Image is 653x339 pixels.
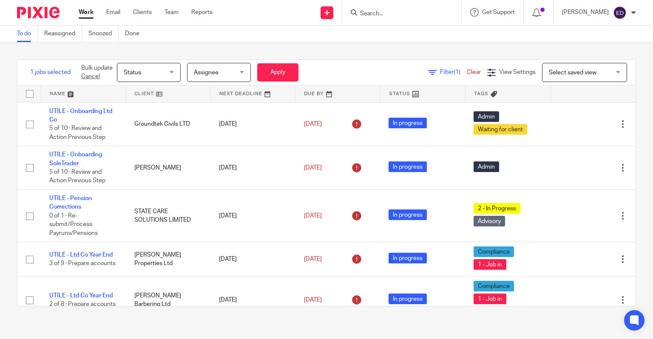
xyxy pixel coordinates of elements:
[126,242,211,277] td: [PERSON_NAME] Properties Ltd
[257,63,298,82] button: Apply
[49,302,116,308] span: 2 of 8 · Prepare accounts
[210,242,295,277] td: [DATE]
[81,73,100,79] a: Cancel
[474,259,506,270] span: 1 - Job in
[474,216,505,226] span: Advisory
[210,146,295,190] td: [DATE]
[49,252,113,258] a: UTILE - Ltd Co Year End
[304,297,322,303] span: [DATE]
[210,102,295,146] td: [DATE]
[17,25,38,42] a: To do
[304,165,322,171] span: [DATE]
[49,169,105,184] span: 5 of 10 · Review and Action Previous Step
[359,10,436,18] input: Search
[482,9,515,15] span: Get Support
[44,25,82,42] a: Reassigned
[467,69,481,75] a: Clear
[81,64,113,81] p: Bulk update
[454,69,460,75] span: (1)
[191,8,213,17] a: Reports
[474,111,499,122] span: Admin
[194,70,219,76] span: Assignee
[49,108,112,123] a: UTILE - Onboarding Ltd Co
[562,8,609,17] p: [PERSON_NAME]
[549,70,596,76] span: Select saved view
[17,7,60,18] img: Pixie
[474,281,514,291] span: Compliance
[49,293,113,299] a: UTILE - Ltd Co Year End
[474,124,527,135] span: Waiting for client
[389,253,427,263] span: In progress
[133,8,152,17] a: Clients
[125,25,146,42] a: Done
[210,190,295,242] td: [DATE]
[499,69,536,75] span: View Settings
[30,68,71,76] span: 1 jobs selected
[304,213,322,219] span: [DATE]
[474,203,520,214] span: 2 - In Progress
[126,102,211,146] td: Groundtek Civils LTD
[440,69,467,75] span: Filter
[474,161,499,172] span: Admin
[79,8,94,17] a: Work
[389,209,427,220] span: In progress
[49,195,92,210] a: UTILE - Pension Corrections
[389,294,427,304] span: In progress
[49,261,116,267] span: 3 of 9 · Prepare accounts
[88,25,119,42] a: Snoozed
[389,118,427,128] span: In progress
[49,125,105,140] span: 5 of 10 · Review and Action Previous Step
[106,8,120,17] a: Email
[304,256,322,262] span: [DATE]
[126,190,211,242] td: STATE CARE SOLUTIONS LIMITED
[474,246,514,257] span: Compliance
[49,152,102,166] a: UTILE - Onboarding SoleTrader
[389,161,427,172] span: In progress
[165,8,179,17] a: Team
[49,213,98,236] span: 0 of 1 · Re-submit/Process Payruns/Pensions
[474,294,506,304] span: 1 - Job in
[124,70,141,76] span: Status
[126,146,211,190] td: [PERSON_NAME]
[304,121,322,127] span: [DATE]
[126,277,211,324] td: [PERSON_NAME] Barbering Ltd
[474,91,488,96] span: Tags
[613,6,627,20] img: svg%3E
[210,277,295,324] td: [DATE]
